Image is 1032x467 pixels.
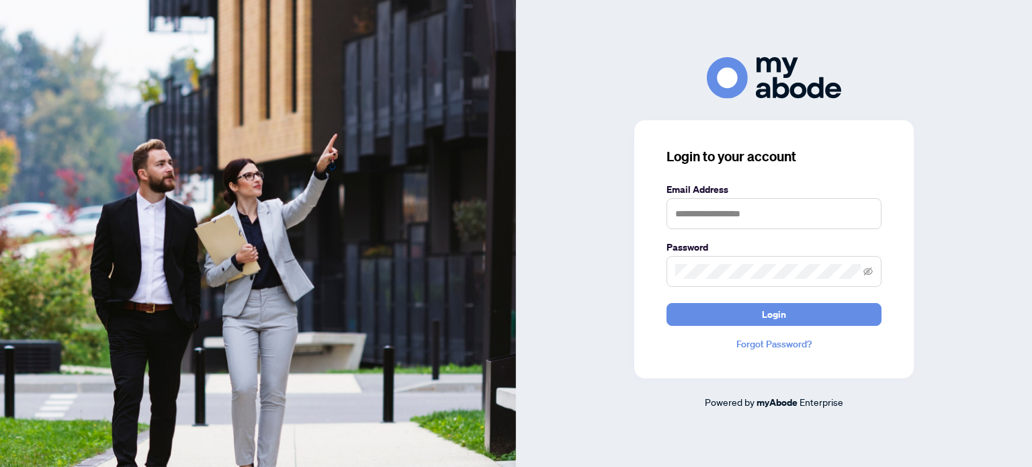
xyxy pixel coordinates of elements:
[757,395,798,410] a: myAbode
[707,57,841,98] img: ma-logo
[762,304,786,325] span: Login
[666,303,881,326] button: Login
[705,396,755,408] span: Powered by
[666,240,881,255] label: Password
[800,396,843,408] span: Enterprise
[863,267,873,276] span: eye-invisible
[666,182,881,197] label: Email Address
[666,147,881,166] h3: Login to your account
[666,337,881,351] a: Forgot Password?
